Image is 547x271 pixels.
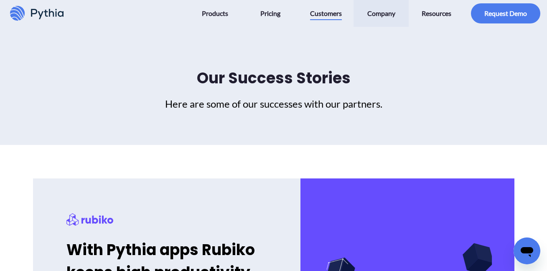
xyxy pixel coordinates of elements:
[310,7,342,20] span: Customers
[66,212,113,227] div: Rubiko
[514,237,540,264] iframe: Кнопка запуска окна обмена сообщениями
[260,7,280,20] span: Pricing
[202,7,228,20] span: Products
[367,7,395,20] span: Company
[422,7,451,20] span: Resources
